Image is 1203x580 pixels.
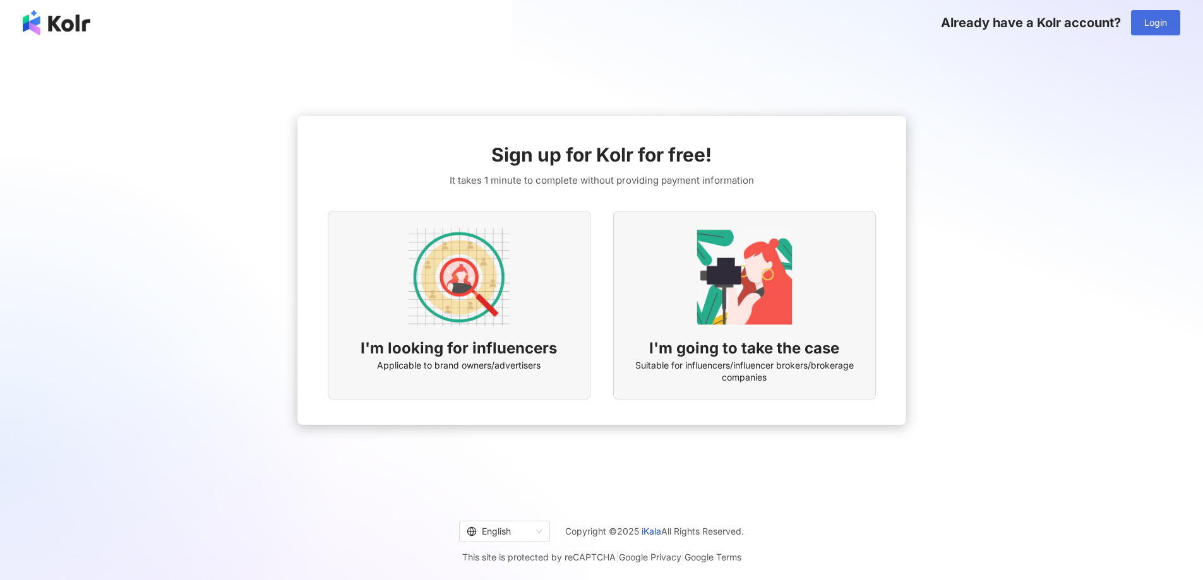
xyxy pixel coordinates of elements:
span: | [616,552,619,562]
span: Sign up for Kolr for free! [491,141,712,168]
a: Google Terms [685,552,741,562]
button: Login [1131,10,1180,35]
img: logo [23,10,90,35]
div: English [467,521,531,542]
span: Login [1144,18,1167,28]
span: I'm looking for influencers [361,338,557,359]
span: Already have a Kolr account? [941,15,1121,30]
a: Google Privacy [619,552,681,562]
span: This site is protected by reCAPTCHA [462,550,741,565]
img: AD identity option [409,227,510,328]
a: iKala [642,526,661,536]
span: | [681,552,685,562]
span: It takes 1 minute to complete without providing payment information [450,173,754,188]
span: Copyright © 2025 All Rights Reserved. [565,524,744,539]
img: KOL identity option [694,227,795,328]
span: Suitable for influencers/influencer brokers/brokerage companies [629,359,860,384]
span: Applicable to brand owners/advertisers [377,359,541,372]
span: I'm going to take the case [649,338,839,359]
